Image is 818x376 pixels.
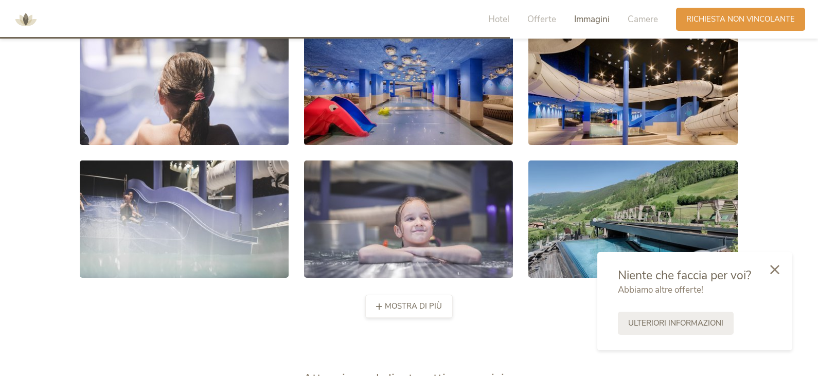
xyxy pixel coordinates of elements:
span: Hotel [488,13,509,25]
span: Ulteriori informazioni [628,318,723,329]
span: mostra di più [385,301,442,312]
span: Niente che faccia per voi? [618,267,751,283]
span: Richiesta non vincolante [686,14,795,25]
span: Offerte [527,13,556,25]
span: Abbiamo altre offerte! [618,284,703,296]
img: AMONTI & LUNARIS Wellnessresort [10,4,41,35]
span: Camere [628,13,658,25]
span: Immagini [574,13,610,25]
a: Ulteriori informazioni [618,312,734,335]
a: AMONTI & LUNARIS Wellnessresort [10,15,41,23]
